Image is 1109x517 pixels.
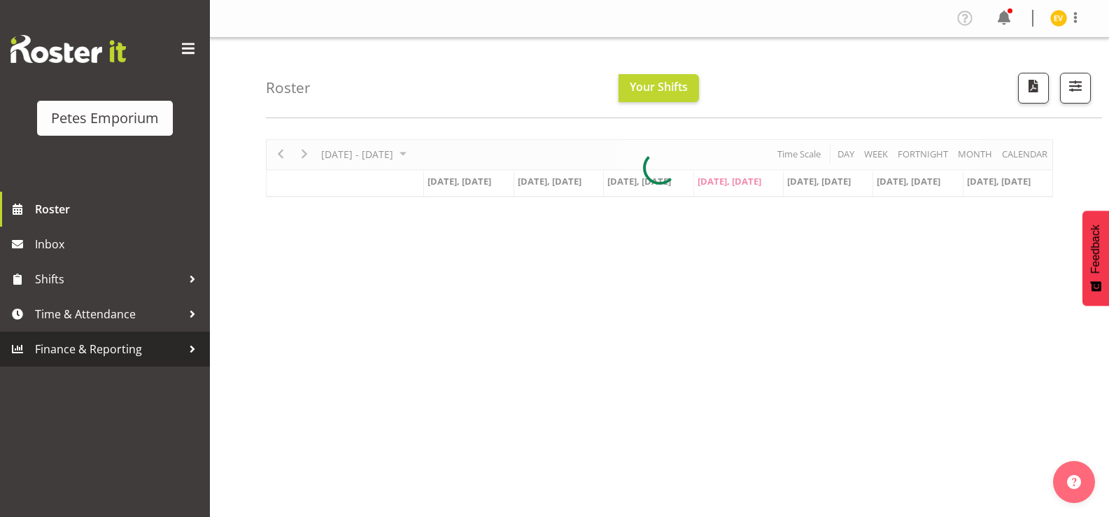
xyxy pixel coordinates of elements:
[35,339,182,360] span: Finance & Reporting
[1089,225,1102,274] span: Feedback
[10,35,126,63] img: Rosterit website logo
[1067,475,1081,489] img: help-xxl-2.png
[1018,73,1049,104] button: Download a PDF of the roster according to the set date range.
[630,79,688,94] span: Your Shifts
[1060,73,1091,104] button: Filter Shifts
[1082,211,1109,306] button: Feedback - Show survey
[35,304,182,325] span: Time & Attendance
[619,74,699,102] button: Your Shifts
[1050,10,1067,27] img: eva-vailini10223.jpg
[35,199,203,220] span: Roster
[35,234,203,255] span: Inbox
[266,80,311,96] h4: Roster
[51,108,159,129] div: Petes Emporium
[35,269,182,290] span: Shifts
